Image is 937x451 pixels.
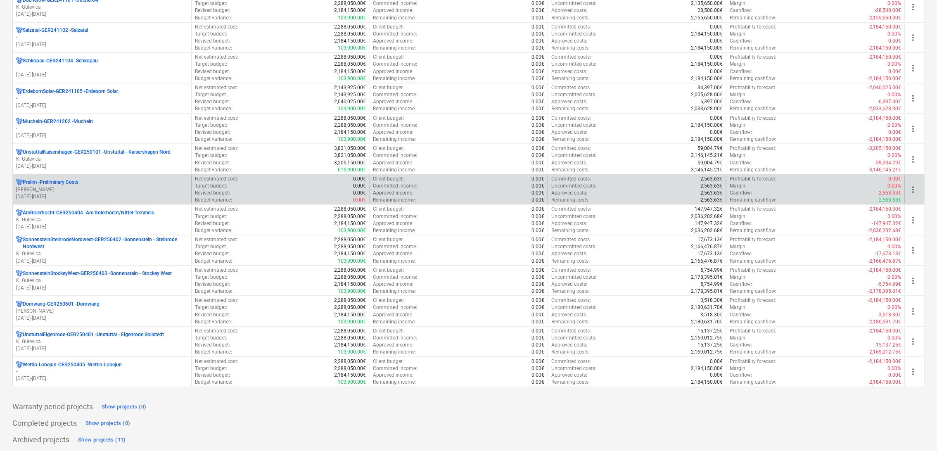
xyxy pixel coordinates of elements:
p: Client budget : [373,115,404,122]
p: Target budget : [195,91,227,98]
p: Committed costs : [551,145,591,152]
p: Budget variance : [195,166,232,173]
p: Wettin-Lobejun-GER250405 - Wettin-Lobejun [23,361,122,368]
p: Remaining income : [373,197,416,204]
p: 3,146,145.21€ [691,152,723,159]
p: 0.00€ [531,176,544,183]
p: Margin : [730,31,747,38]
p: 0.00% [887,122,901,129]
p: 2,288,050.00€ [334,206,366,213]
p: 0.00€ [888,176,901,183]
p: 2,288,050.00€ [334,24,366,31]
p: Remaining costs : [551,45,590,52]
p: Target budget : [195,31,227,38]
div: Project has multi currencies enabled [16,331,23,338]
p: -2,563.63€ [699,197,723,204]
span: more_vert [908,215,918,225]
p: Client budget : [373,54,404,61]
p: 0.00€ [531,122,544,129]
p: Committed income : [373,122,417,129]
p: Cashflow : [730,190,752,197]
div: Project has multi currencies enabled [16,236,23,250]
div: Dornwang-GER250601 -Dornwang[PERSON_NAME][DATE]-[DATE] [16,301,188,322]
div: Project has multi currencies enabled [16,27,23,34]
p: 3,821,050.00€ [334,145,366,152]
p: Margin : [730,183,747,190]
p: 59,004.79€ [697,159,723,166]
p: 0.00€ [531,7,544,14]
span: more_vert [908,276,918,286]
p: [DATE] - [DATE] [16,102,188,109]
p: Revised budget : [195,68,230,75]
p: Budget variance : [195,75,232,82]
p: Revised budget : [195,7,230,14]
div: Project has multi currencies enabled [16,118,23,125]
p: Profitability forecast : [730,115,776,122]
p: 0.00€ [531,129,544,136]
p: [DATE] - [DATE] [16,71,188,78]
p: Mucheln-GER241202 - Mucheln [23,118,93,125]
p: 0.00€ [531,38,544,45]
p: -2,184,150.00€ [868,24,901,31]
p: 2,040,025.00€ [334,98,366,105]
p: Remaining income : [373,75,416,82]
p: 2,033,628.00€ [691,105,723,112]
p: K. Gulevica [16,156,188,163]
iframe: Chat Widget [896,411,937,451]
p: Net estimated cost : [195,206,238,213]
p: Committed income : [373,152,417,159]
div: UnstuttalKaisershagen-GER250101 -Unstuttal - Kaisershagen NordK. Gulevica[DATE]-[DATE] [16,149,188,170]
p: Client budget : [373,145,404,152]
span: more_vert [908,124,918,134]
p: 0.00% [887,61,901,68]
p: 2,184,150.00€ [334,68,366,75]
p: Schkopau-GER241104 - Schkopau [23,57,98,64]
p: - [16,34,188,41]
p: Remaining income : [373,136,416,143]
p: Approved costs : [551,129,587,136]
p: 0.00€ [531,115,544,122]
p: Net estimated cost : [195,54,238,61]
p: 2,143,925.00€ [334,91,366,98]
span: more_vert [908,2,918,12]
div: Salzatal-GER241102 -Salzatal-[DATE]-[DATE] [16,27,188,48]
p: Uncommitted costs : [551,31,596,38]
div: Project has multi currencies enabled [16,209,23,216]
p: Approved income : [373,159,414,166]
p: 0.00€ [710,68,723,75]
p: Margin : [730,122,747,129]
p: Budget variance : [195,105,232,112]
p: 0.00€ [531,159,544,166]
p: Committed costs : [551,54,591,61]
p: 0.00% [887,31,901,38]
p: Revised budget : [195,38,230,45]
p: Approved costs : [551,98,587,105]
p: 0.00% [887,91,901,98]
p: K. Gulevica [16,338,188,345]
p: Uncommitted costs : [551,183,596,190]
p: 2,288,050.00€ [334,31,366,38]
p: Approved costs : [551,7,587,14]
div: Wettin-Lobejun-GER250405 -Wettin-Lobejun-[DATE]-[DATE] [16,361,188,382]
p: 0.00€ [531,61,544,68]
p: 0.00€ [531,136,544,143]
p: 103,900.00€ [338,45,366,52]
p: Profitability forecast : [730,54,776,61]
p: 0.00€ [531,75,544,82]
p: 103,900.00€ [338,14,366,21]
p: -2,040,025.00€ [868,84,901,91]
div: Project has multi currencies enabled [16,270,23,277]
p: Remaining costs : [551,75,590,82]
p: Committed income : [373,183,417,190]
p: -2,033,628.00€ [868,105,901,112]
p: 0.00€ [531,68,544,75]
p: Cashflow : [730,159,752,166]
p: 0.00€ [710,54,723,61]
p: Client budget : [373,24,404,31]
p: Approved income : [373,68,414,75]
p: 28,500.00€ [697,7,723,14]
p: Committed income : [373,61,417,68]
p: - [16,368,188,375]
p: - [16,95,188,102]
p: K. Gulevica [16,277,188,284]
